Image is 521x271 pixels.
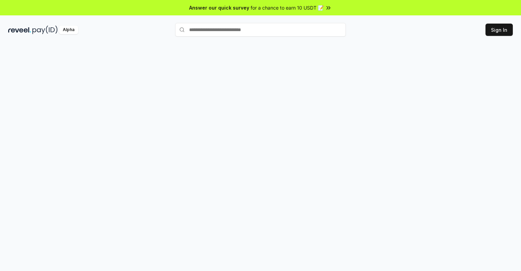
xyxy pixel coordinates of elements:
[32,26,58,34] img: pay_id
[189,4,249,11] span: Answer our quick survey
[8,26,31,34] img: reveel_dark
[251,4,324,11] span: for a chance to earn 10 USDT 📝
[485,24,513,36] button: Sign In
[59,26,78,34] div: Alpha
